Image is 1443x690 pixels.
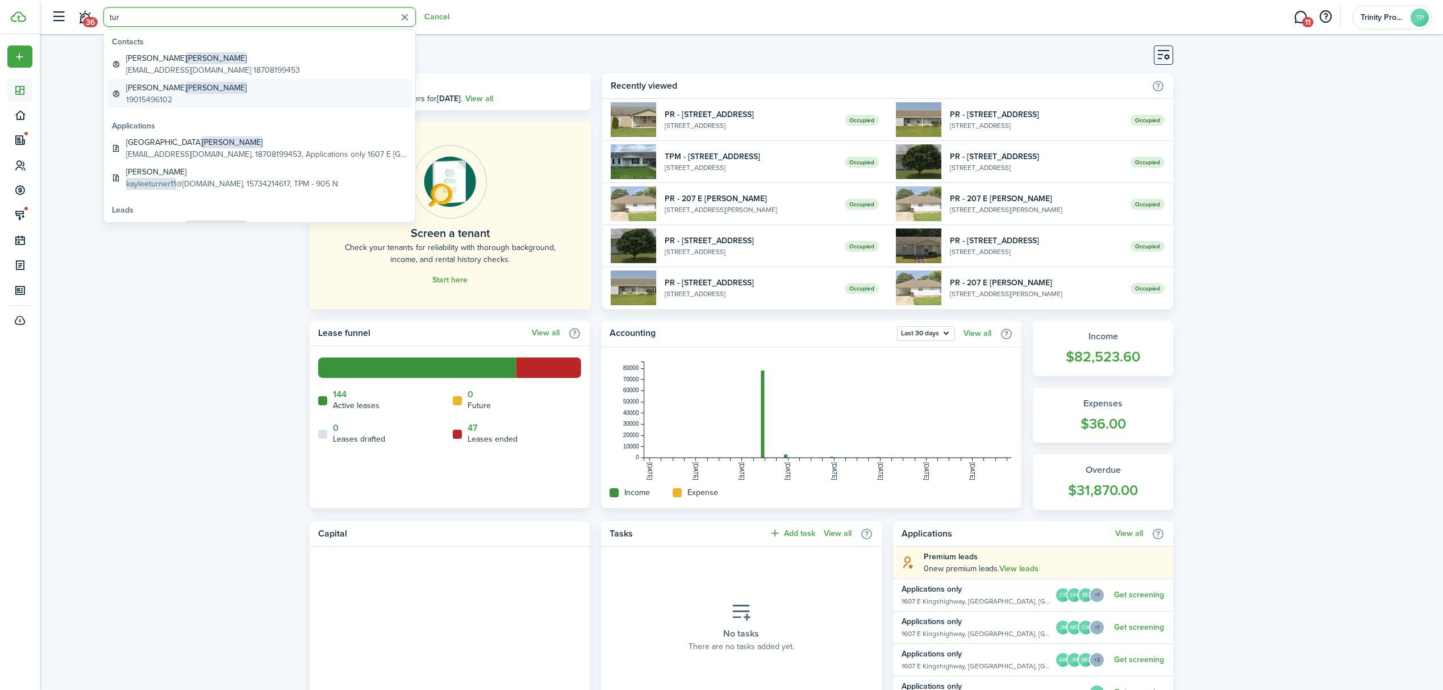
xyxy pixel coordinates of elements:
[107,79,412,109] a: [PERSON_NAME][PERSON_NAME]19015496102
[665,163,837,173] widget-list-item-description: [STREET_ADDRESS]
[1067,621,1081,634] avatar-text: MD
[1089,652,1105,668] menu-trigger: +2
[769,527,815,540] button: Add task
[411,225,490,242] home-placeholder-title: Screen a tenant
[897,326,955,341] button: Open menu
[1067,588,1081,602] avatar-text: DH
[665,277,837,289] widget-list-item-title: PR - [STREET_ADDRESS]
[413,145,487,219] img: Online payments
[665,205,837,215] widget-list-item-description: [STREET_ADDRESS][PERSON_NAME]
[437,93,461,105] b: [DATE]
[687,487,718,498] home-widget-title: Expense
[902,556,915,569] i: soft
[83,17,98,27] span: 36
[1302,17,1313,27] span: 11
[1115,529,1143,538] a: View all
[623,421,639,427] tspan: 30000
[877,462,883,480] tspan: [DATE]
[665,193,837,205] widget-list-item-title: PR - 207 E [PERSON_NAME]
[623,387,639,393] tspan: 60000
[950,205,1122,215] widget-list-item-description: [STREET_ADDRESS][PERSON_NAME]
[897,326,955,341] button: Last 30 days
[624,487,650,498] home-widget-title: Income
[1044,463,1162,477] widget-stats-title: Overdue
[1361,14,1406,22] span: Trinity Property Management
[896,228,941,263] img: 1
[610,527,763,541] home-widget-title: Tasks
[186,221,247,232] span: [PERSON_NAME]
[611,144,656,179] img: 1
[7,45,32,68] button: Open menu
[1131,157,1165,168] span: Occupied
[1079,588,1092,602] avatar-text: BE
[902,629,1051,639] widget-list-item-description: 1607 E Kingshighway, [GEOGRAPHIC_DATA], [GEOGRAPHIC_DATA], 72450, [GEOGRAPHIC_DATA]
[186,52,247,64] span: [PERSON_NAME]
[950,120,1122,131] widget-list-item-description: [STREET_ADDRESS]
[950,151,1122,163] widget-list-item-title: PR - [STREET_ADDRESS]
[1056,588,1070,602] avatar-text: CE
[1411,9,1429,27] avatar-text: TP
[831,462,837,480] tspan: [DATE]
[126,94,247,106] global-search-item-description: 19015496102
[845,115,879,126] span: Occupied
[126,136,407,148] global-search-item-title: [GEOGRAPHIC_DATA]
[896,102,941,137] img: 1
[693,462,699,480] tspan: [DATE]
[665,247,837,257] widget-list-item-description: [STREET_ADDRESS]
[333,423,339,433] a: 0
[845,241,879,252] span: Occupied
[924,551,1165,563] explanation-title: Premium leads
[623,365,639,371] tspan: 80000
[950,193,1122,205] widget-list-item-title: PR - 207 E [PERSON_NAME]
[126,82,247,94] global-search-item-title: [PERSON_NAME]
[1056,653,1070,667] avatar-text: AM
[112,120,412,132] global-search-list-title: Applications
[316,553,583,627] iframe: stripe-connect-ui-layer-stripe-connect-capital-financing-promotion
[950,289,1122,299] widget-list-item-description: [STREET_ADDRESS][PERSON_NAME]
[723,627,759,641] placeholder-title: No tasks
[424,13,449,22] button: Cancel
[532,329,560,338] a: View all
[11,11,26,22] img: TenantCloud
[335,242,565,265] home-placeholder-description: Check your tenants for reliability with thorough background, income, and rental history checks.
[611,228,656,263] img: 1
[333,433,385,445] home-widget-title: Leases drafted
[341,79,582,93] h3: [DATE], [DATE]
[969,462,975,480] tspan: [DATE]
[950,247,1122,257] widget-list-item-description: [STREET_ADDRESS]
[896,144,941,179] img: 1
[186,82,247,94] span: [PERSON_NAME]
[1131,241,1165,252] span: Occupied
[924,563,1165,575] explanation-description: 0 new premium leads .
[1094,620,1105,635] button: Open menu
[923,462,929,480] tspan: [DATE]
[468,389,473,400] a: 0
[1033,321,1173,376] a: Income$82,523.60
[950,277,1122,289] widget-list-item-title: PR - 207 E [PERSON_NAME]
[1290,3,1311,32] a: Messaging
[107,163,412,193] a: [PERSON_NAME]kayleeturner11@[DOMAIN_NAME], 15734214617, TPM - 905 N
[74,3,95,32] a: Notifications
[1044,346,1162,368] widget-stats-count: $82,523.60
[950,235,1122,247] widget-list-item-title: PR - [STREET_ADDRESS]
[465,93,493,105] a: View all
[126,52,300,64] global-search-item-title: [PERSON_NAME]
[126,148,407,160] global-search-item-description: [EMAIL_ADDRESS][DOMAIN_NAME], 18708199453, Applications only 1607 E [GEOGRAPHIC_DATA], [GEOGRAPHI...
[1044,413,1162,435] widget-stats-count: $36.00
[665,109,837,120] widget-list-item-title: PR - [STREET_ADDRESS]
[1131,199,1165,210] span: Occupied
[950,109,1122,120] widget-list-item-title: PR - [STREET_ADDRESS]
[845,283,879,294] span: Occupied
[1114,591,1164,600] a: Get screening
[845,157,879,168] span: Occupied
[202,136,262,148] span: [PERSON_NAME]
[126,64,300,76] global-search-item-description: [EMAIL_ADDRESS][DOMAIN_NAME] 18708199453
[126,178,338,190] global-search-item-description: @[DOMAIN_NAME], 15734214617, TPM - 905 N
[902,648,1051,660] widget-list-item-title: Applications only
[902,596,1051,606] widget-list-item-description: 1607 E Kingshighway, [GEOGRAPHIC_DATA], [GEOGRAPHIC_DATA], 72450, [GEOGRAPHIC_DATA]
[623,443,639,450] tspan: 10000
[333,400,379,411] home-widget-title: Active leases
[1044,330,1162,343] widget-stats-title: Income
[623,376,639,383] tspan: 70000
[1044,397,1162,410] widget-stats-title: Expenses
